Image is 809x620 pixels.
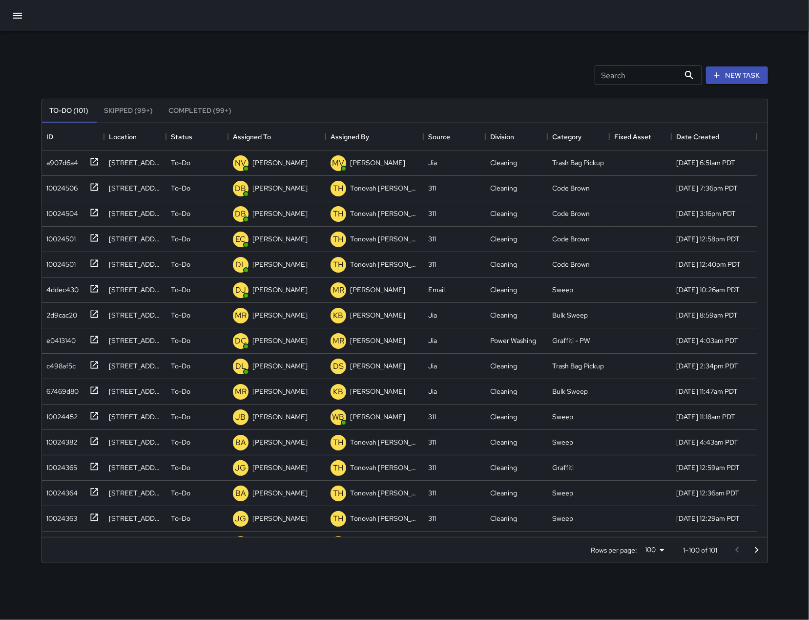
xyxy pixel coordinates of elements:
[350,463,418,472] p: Tonovah [PERSON_NAME]
[552,386,588,396] div: Bulk Sweep
[109,463,161,472] div: 1097 Howard Street
[428,463,436,472] div: 311
[235,335,247,347] p: DC
[676,183,738,193] div: 8/17/2025, 7:36pm PDT
[552,463,574,472] div: Graffiti
[43,256,76,269] div: 10024501
[490,259,517,269] div: Cleaning
[235,361,246,372] p: DL
[642,543,668,557] div: 100
[252,234,308,244] p: [PERSON_NAME]
[676,158,735,168] div: 8/18/2025, 6:51am PDT
[547,123,609,150] div: Category
[171,488,190,498] p: To-Do
[43,357,76,371] div: c498af5c
[252,463,308,472] p: [PERSON_NAME]
[676,123,719,150] div: Date Created
[684,545,718,555] p: 1–100 of 101
[109,123,137,150] div: Location
[43,230,76,244] div: 10024501
[747,540,767,560] button: Go to next page
[350,285,405,295] p: [PERSON_NAME]
[333,488,344,499] p: TH
[423,123,485,150] div: Source
[428,412,436,422] div: 311
[490,285,517,295] div: Cleaning
[485,123,547,150] div: Division
[43,408,78,422] div: 10024452
[614,123,651,150] div: Fixed Asset
[428,513,436,523] div: 311
[428,437,436,447] div: 311
[228,123,326,150] div: Assigned To
[42,123,104,150] div: ID
[171,123,192,150] div: Status
[252,412,308,422] p: [PERSON_NAME]
[350,310,405,320] p: [PERSON_NAME]
[252,386,308,396] p: [PERSON_NAME]
[43,459,78,472] div: 10024365
[43,154,79,168] div: a907d6a4
[235,310,247,321] p: MR
[428,361,437,371] div: Jia
[350,259,418,269] p: Tonovah [PERSON_NAME]
[252,259,308,269] p: [PERSON_NAME]
[43,306,78,320] div: 2d9cac20
[552,488,573,498] div: Sweep
[43,332,76,345] div: e0413140
[252,285,308,295] p: [PERSON_NAME]
[676,361,738,371] div: 8/16/2025, 2:34pm PDT
[428,234,436,244] div: 311
[104,123,166,150] div: Location
[331,123,369,150] div: Assigned By
[109,234,161,244] div: 271 Clara Street
[333,386,343,398] p: KB
[676,412,735,422] div: 8/16/2025, 11:18am PDT
[676,234,740,244] div: 8/17/2025, 12:58pm PDT
[676,488,739,498] div: 8/15/2025, 12:36am PDT
[333,259,344,271] p: TH
[43,510,78,523] div: 10024363
[171,361,190,371] p: To-Do
[350,412,405,422] p: [PERSON_NAME]
[428,488,436,498] div: 311
[428,310,437,320] div: Jia
[109,361,161,371] div: 1070 Howard Street
[490,158,517,168] div: Cleaning
[43,281,79,295] div: 4ddec430
[252,158,308,168] p: [PERSON_NAME]
[42,99,97,123] button: To-Do (101)
[252,513,308,523] p: [PERSON_NAME]
[43,179,78,193] div: 10024506
[171,183,190,193] p: To-Do
[332,335,344,347] p: MR
[109,158,161,168] div: 1099 Folsom Street
[171,513,190,523] p: To-Do
[552,437,573,447] div: Sweep
[166,123,228,150] div: Status
[350,183,418,193] p: Tonovah [PERSON_NAME]
[109,259,161,269] div: 140 9th Street
[428,123,450,150] div: Source
[235,437,246,449] p: BA
[109,412,161,422] div: 170 9th Street
[676,437,738,447] div: 8/15/2025, 4:43am PDT
[109,310,161,320] div: 285 Shipley Street
[171,437,190,447] p: To-Do
[591,545,638,555] p: Rows per page:
[252,183,308,193] p: [PERSON_NAME]
[235,259,246,271] p: DL
[109,209,161,218] div: 56 Langton Street
[676,209,736,218] div: 8/17/2025, 3:16pm PDT
[676,336,738,345] div: 8/17/2025, 4:03am PDT
[552,285,573,295] div: Sweep
[490,488,517,498] div: Cleaning
[171,209,190,218] p: To-Do
[350,437,418,447] p: Tonovah [PERSON_NAME]
[109,513,161,523] div: 150a 7th Street
[490,336,536,345] div: Power Washing
[676,386,738,396] div: 8/16/2025, 11:47am PDT
[350,488,418,498] p: Tonovah [PERSON_NAME]
[171,336,190,345] p: To-Do
[235,488,246,499] p: BA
